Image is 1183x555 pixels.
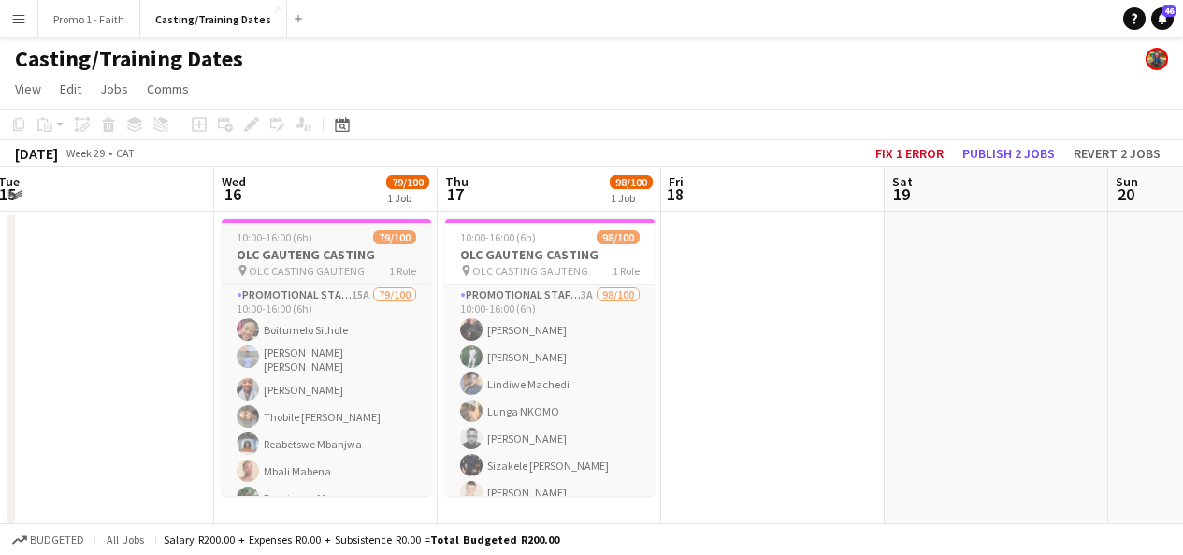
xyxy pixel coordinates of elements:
h3: OLC GAUTENG CASTING [222,246,431,263]
span: 1 Role [389,264,416,278]
span: View [15,80,41,97]
div: 1 Job [611,191,652,205]
span: All jobs [103,533,148,547]
app-user-avatar: Faith Mphafudi [1146,48,1168,70]
button: Publish 2 jobs [955,141,1062,166]
span: Total Budgeted R200.00 [430,533,559,547]
span: 79/100 [386,175,429,189]
span: 18 [666,183,684,205]
button: Promo 1 - Faith [38,1,140,37]
a: Comms [139,77,196,101]
span: OLC CASTING GAUTENG [472,264,588,278]
span: 10:00-16:00 (6h) [237,230,312,244]
span: 10:00-16:00 (6h) [460,230,536,244]
span: Comms [147,80,189,97]
button: Fix 1 error [868,141,951,166]
button: Casting/Training Dates [140,1,287,37]
span: 79/100 [373,230,416,244]
a: Jobs [93,77,136,101]
span: Jobs [100,80,128,97]
a: 46 [1151,7,1174,30]
span: Sun [1116,173,1138,190]
span: 1 Role [613,264,640,278]
div: [DATE] [15,144,58,163]
app-job-card: 10:00-16:00 (6h)79/100OLC GAUTENG CASTING OLC CASTING GAUTENG1 RolePromotional Staffing (Brand Am... [222,219,431,496]
span: 20 [1113,183,1138,205]
h3: OLC GAUTENG CASTING [445,246,655,263]
a: View [7,77,49,101]
button: Budgeted [9,530,87,550]
span: Week 29 [62,146,108,160]
span: Budgeted [30,533,84,547]
span: Fri [669,173,684,190]
span: Wed [222,173,246,190]
div: Salary R200.00 + Expenses R0.00 + Subsistence R0.00 = [164,533,559,547]
span: OLC CASTING GAUTENG [249,264,365,278]
div: 1 Job [387,191,428,205]
h1: Casting/Training Dates [15,45,243,73]
button: Revert 2 jobs [1066,141,1168,166]
span: 16 [219,183,246,205]
span: Sat [892,173,913,190]
span: 17 [442,183,469,205]
app-job-card: 10:00-16:00 (6h)98/100OLC GAUTENG CASTING OLC CASTING GAUTENG1 RolePromotional Staffing (Brand Am... [445,219,655,496]
span: 98/100 [597,230,640,244]
span: 46 [1162,5,1176,17]
span: Thu [445,173,469,190]
span: Edit [60,80,81,97]
span: 19 [889,183,913,205]
a: Edit [52,77,89,101]
span: 98/100 [610,175,653,189]
div: CAT [116,146,135,160]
